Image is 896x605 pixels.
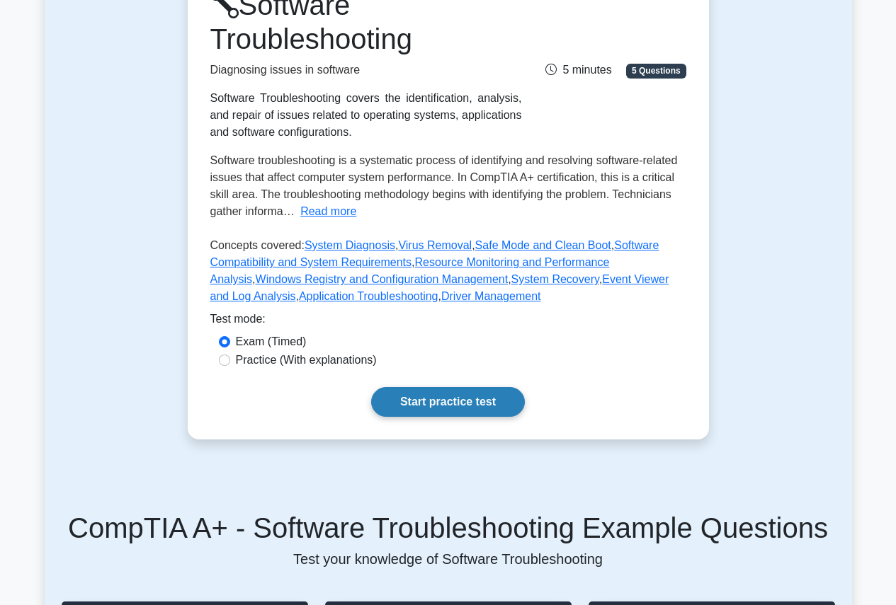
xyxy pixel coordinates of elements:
[236,333,307,350] label: Exam (Timed)
[441,290,541,302] a: Driver Management
[511,273,599,285] a: System Recovery
[299,290,438,302] a: Application Troubleshooting
[210,311,686,333] div: Test mode:
[210,62,522,79] p: Diagnosing issues in software
[305,239,395,251] a: System Diagnosis
[210,237,686,311] p: Concepts covered: , , , , , , , , ,
[210,273,669,302] a: Event Viewer and Log Analysis
[626,64,686,78] span: 5 Questions
[62,511,835,545] h5: CompTIA A+ - Software Troubleshooting Example Questions
[210,154,678,217] span: Software troubleshooting is a systematic process of identifying and resolving software-related is...
[300,203,356,220] button: Read more
[210,90,522,141] div: Software Troubleshooting covers the identification, analysis, and repair of issues related to ope...
[210,239,659,268] a: Software Compatibility and System Requirements
[371,387,525,417] a: Start practice test
[398,239,472,251] a: Virus Removal
[236,352,377,369] label: Practice (With explanations)
[545,64,611,76] span: 5 minutes
[210,256,610,285] a: Resource Monitoring and Performance Analysis
[475,239,611,251] a: Safe Mode and Clean Boot
[256,273,509,285] a: Windows Registry and Configuration Management
[62,551,835,567] p: Test your knowledge of Software Troubleshooting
